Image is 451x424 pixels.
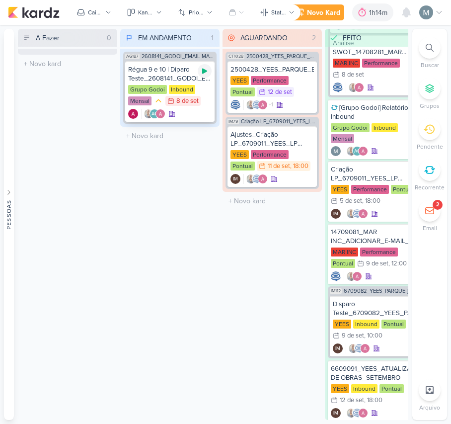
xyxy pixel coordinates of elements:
img: Alessandra Gomes [128,109,138,119]
div: Mensal [331,134,354,143]
img: Iara Santos [144,109,153,119]
div: Criador(a): Isabella Machado Guimarães [331,209,341,219]
div: 12 de set [268,89,292,95]
div: , 18:00 [362,198,380,204]
p: AG [151,112,158,117]
div: Inbound [372,123,398,132]
p: IM [233,177,238,182]
img: Iara Santos [346,271,356,281]
div: 5 de set [340,198,362,204]
p: Buscar [421,61,439,70]
span: IM112 [330,288,342,294]
p: Pendente [417,142,443,151]
div: Grupo Godoi [128,85,167,94]
img: Caroline Traven De Andrade [252,100,262,110]
div: 9 de set [366,260,388,267]
div: Mensal [128,96,151,105]
div: YEES [331,185,349,194]
div: 14709081_MAR INC_ADICIONAR_E-MAIL_RD [331,228,418,246]
div: 6609091_YEES_ATUALIZAR_EVOLUÇÃO DE OBRAS_SETEMBRO [331,364,418,382]
div: Aline Gimenez Graciano [352,146,362,156]
img: Mariana Amorim [419,5,433,19]
p: Arquivo [419,403,440,412]
img: Iara Santos [348,343,358,353]
img: Iara Santos [346,209,356,219]
div: Ligar relógio [198,64,212,78]
div: Colaboradores: Iara Santos, Caroline Traven De Andrade, Alessandra Gomes [346,343,370,353]
div: Análise SWOT_14708281_MAR INC_SUBLIME_JARDINS_PLANEJAMENTO ESTRATÉGICO [333,39,416,57]
button: Pessoas [4,29,14,420]
img: Alessandra Gomes [360,343,370,353]
div: 1 [207,33,218,43]
button: Novo Kard [289,4,344,20]
p: Email [423,224,437,233]
div: 2 [436,201,439,209]
img: Caroline Traven De Andrade [252,174,262,184]
div: Colaboradores: Iara Santos, Alessandra Gomes [346,83,364,92]
img: kardz.app [8,6,60,18]
img: Iara Santos [246,100,256,110]
img: Caroline Traven De Andrade [354,343,364,353]
div: Ajustes_Criação LP_6709011_YEES_LP MEETING_PARQUE BUENA VISTA [230,130,314,148]
div: Criador(a): Isabella Machado Guimarães [331,408,341,418]
img: Caroline Traven De Andrade [333,83,343,92]
div: Grupo Godoi [331,123,370,132]
img: Alessandra Gomes [358,209,368,219]
input: + Novo kard [122,129,218,143]
div: Novo Kard [307,7,340,18]
div: Inbound [353,320,379,329]
div: YEES [230,76,249,85]
div: MAR INC [331,248,358,256]
div: Pontual [230,162,255,170]
div: Colaboradores: Iara Santos, Aline Gimenez Graciano, Alessandra Gomes [344,146,368,156]
p: Grupos [420,101,440,110]
div: , 12:00 [388,260,407,267]
span: CT1028 [227,54,244,59]
div: Colaboradores: Iara Santos, Aline Gimenez Graciano, Alessandra Gomes [141,109,165,119]
div: 2500428_YEES_PARQUE_BUENA_VISTA_AJUSTE_LP [230,65,314,74]
div: Performance [351,185,389,194]
img: Caroline Traven De Andrade [331,271,341,281]
div: Performance [360,248,398,256]
img: Alessandra Gomes [258,100,268,110]
div: Régua 9 e 10 | Diparo Teste_2608141_GODOI_EMAIL MARKETING_SETEMBRO [128,65,212,83]
img: Alessandra Gomes [352,271,362,281]
div: Disparo Teste_6709082_YEES_PARQUE BUENA VISTA_DISPARO [333,300,416,318]
p: AG [354,149,361,154]
div: 8 de set [176,98,199,104]
img: Mariana Amorim [331,146,341,156]
img: Caroline Traven De Andrade [352,209,362,219]
div: Aline Gimenez Graciano [150,109,159,119]
div: Pontual [381,320,406,329]
div: Pessoas [4,199,13,229]
div: 8 de set [342,72,364,78]
div: Inbound [351,384,377,393]
span: 6709082_YEES_PARQUE BUENA VISTA_DISPARO [344,288,419,294]
div: Performance [362,59,400,68]
p: IM [333,212,338,217]
img: Iara Santos [348,83,358,92]
div: 9 de set [342,333,364,339]
div: Criador(a): Isabella Machado Guimarães [230,174,240,184]
div: Colaboradores: Iara Santos, Alessandra Gomes [344,271,362,281]
p: IM [333,411,338,416]
img: Alessandra Gomes [354,83,364,92]
div: Criador(a): Isabella Machado Guimarães [333,343,343,353]
div: , 10:00 [364,333,382,339]
div: Performance [251,76,289,85]
div: Pontual [331,259,355,268]
img: Alessandra Gomes [358,408,368,418]
div: YEES [333,320,351,329]
img: Alessandra Gomes [258,174,268,184]
div: Criador(a): Caroline Traven De Andrade [230,100,240,110]
div: Criador(a): Caroline Traven De Andrade [331,271,341,281]
div: [Grupo Godoi] Relatório Inbound [331,103,418,121]
div: 1h14m [369,7,390,18]
div: Criador(a): Caroline Traven De Andrade [333,83,343,92]
div: Colaboradores: Iara Santos, Caroline Traven De Andrade, Alessandra Gomes, Isabella Machado Guimarães [243,100,273,110]
div: Isabella Machado Guimarães [331,408,341,418]
span: 2608141_GODOI_EMAIL MARKETING_SETEMBRO [142,54,215,59]
input: + Novo kard [225,194,320,208]
div: 2 [308,33,320,43]
img: Iara Santos [346,146,356,156]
